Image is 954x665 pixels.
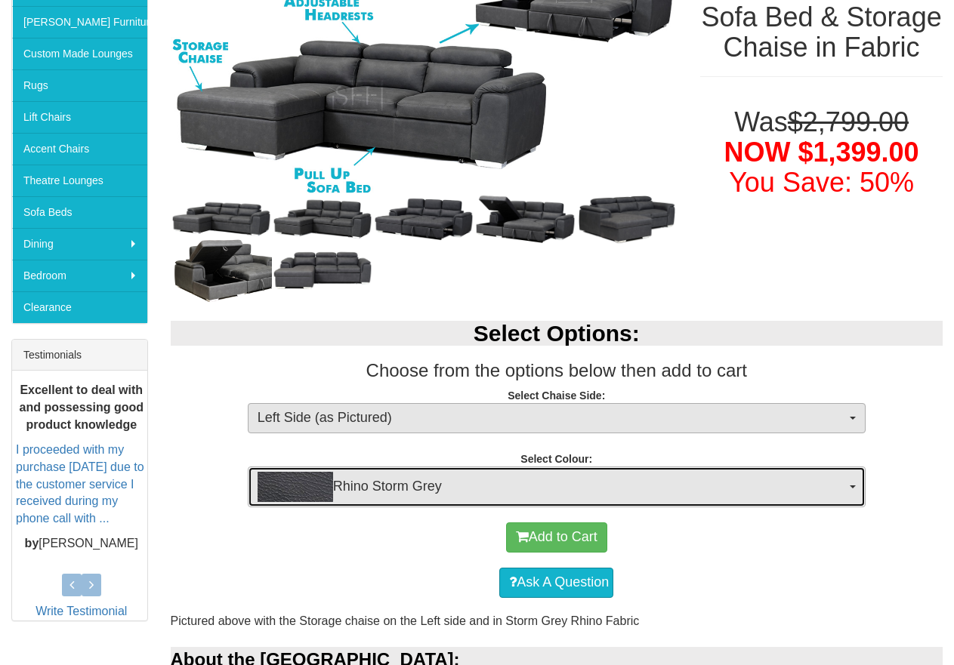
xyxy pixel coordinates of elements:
a: Custom Made Lounges [12,38,147,69]
a: Sofa Beds [12,196,147,228]
a: I proceeded with my purchase [DATE] due to the customer service I received during my phone call w... [16,443,144,525]
button: Rhino Storm GreyRhino Storm Grey [248,466,866,507]
a: Clearance [12,291,147,323]
a: Rugs [12,69,147,101]
a: Write Testimonial [36,605,127,617]
a: Dining [12,228,147,260]
font: You Save: 50% [729,167,914,198]
h1: Was [700,107,943,197]
button: Add to Cart [506,522,607,553]
b: Select Options: [474,321,640,346]
span: Left Side (as Pictured) [258,408,846,428]
a: [PERSON_NAME] Furniture [12,6,147,38]
h3: Choose from the options below then add to cart [171,361,943,380]
img: Rhino Storm Grey [258,472,333,502]
b: by [25,537,39,550]
a: Theatre Lounges [12,165,147,196]
span: Rhino Storm Grey [258,472,846,502]
button: Left Side (as Pictured) [248,403,866,433]
div: Testimonials [12,340,147,371]
del: $2,799.00 [788,106,909,137]
strong: Select Chaise Side: [508,389,605,402]
b: Excellent to deal with and possessing good product knowledge [20,384,144,432]
span: NOW $1,399.00 [724,137,919,168]
a: Accent Chairs [12,133,147,165]
a: Ask A Question [499,568,613,598]
strong: Select Colour: [520,453,592,465]
a: Bedroom [12,260,147,291]
a: Lift Chairs [12,101,147,133]
p: [PERSON_NAME] [16,535,147,553]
